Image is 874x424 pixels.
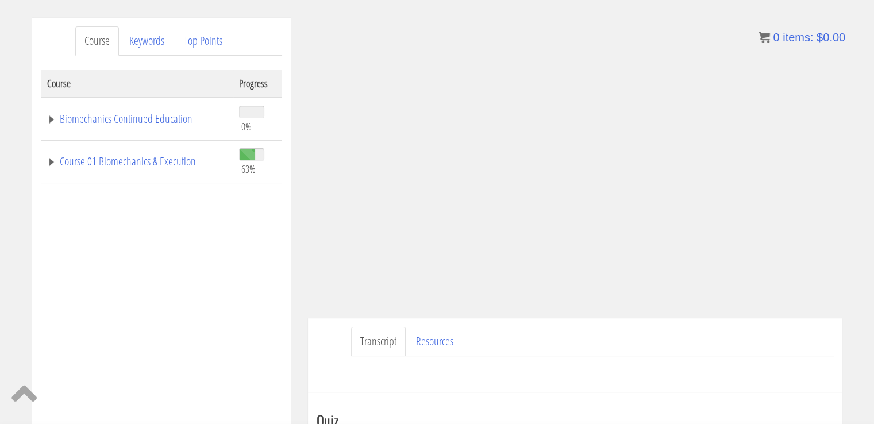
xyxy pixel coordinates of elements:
[773,31,779,44] span: 0
[233,70,282,97] th: Progress
[783,31,813,44] span: items:
[120,26,174,56] a: Keywords
[75,26,119,56] a: Course
[241,163,256,175] span: 63%
[759,31,845,44] a: 0 items: $0.00
[817,31,845,44] bdi: 0.00
[759,32,770,43] img: icon11.png
[41,70,233,97] th: Course
[175,26,232,56] a: Top Points
[47,156,228,167] a: Course 01 Biomechanics & Execution
[241,120,252,133] span: 0%
[351,327,406,356] a: Transcript
[407,327,463,356] a: Resources
[47,113,228,125] a: Biomechanics Continued Education
[817,31,823,44] span: $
